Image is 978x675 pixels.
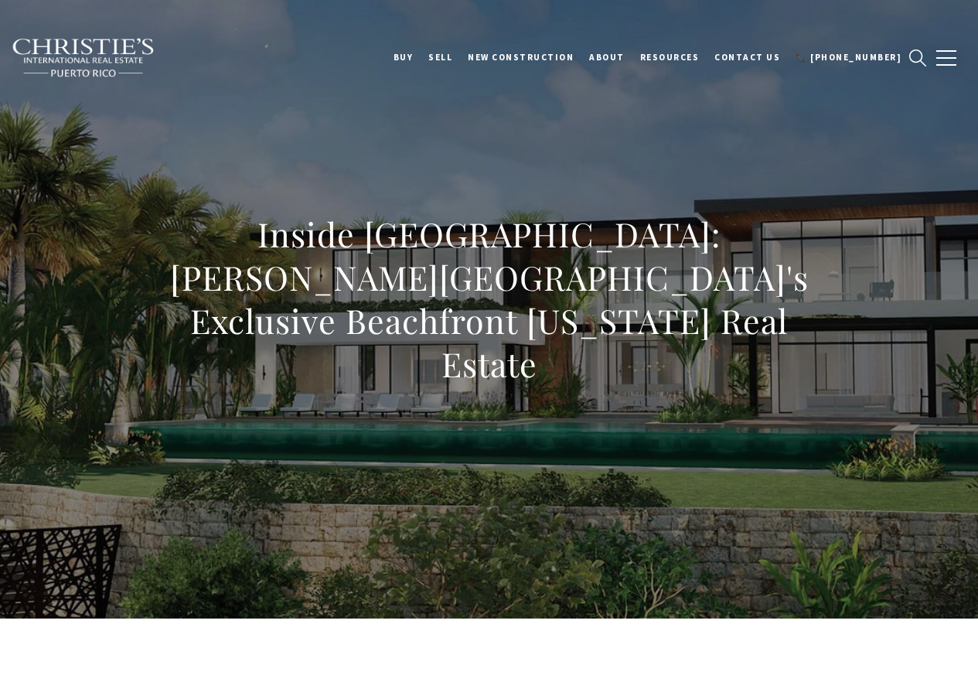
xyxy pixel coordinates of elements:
span: 📞 [PHONE_NUMBER] [796,52,901,63]
span: New Construction [468,52,574,63]
a: SELL [421,38,460,77]
a: 📞 [PHONE_NUMBER] [788,38,909,77]
h1: Inside [GEOGRAPHIC_DATA]: [PERSON_NAME][GEOGRAPHIC_DATA]'s Exclusive Beachfront [US_STATE] Real E... [148,213,830,386]
a: BUY [386,38,421,77]
span: Contact Us [714,52,780,63]
a: About [581,38,632,77]
img: Christie's International Real Estate black text logo [12,38,155,78]
a: Resources [632,38,707,77]
a: New Construction [460,38,581,77]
